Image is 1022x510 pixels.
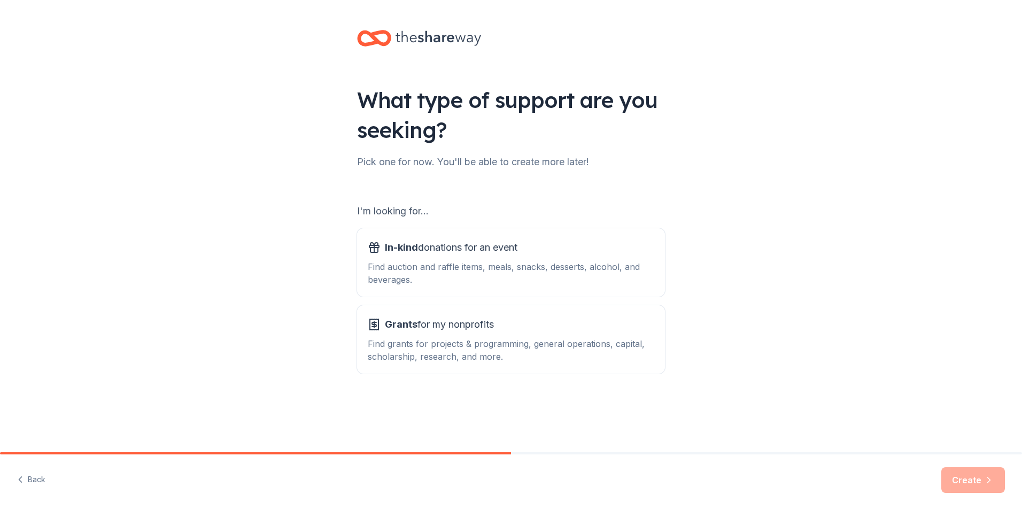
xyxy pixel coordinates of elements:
span: In-kind [385,242,418,253]
button: In-kinddonations for an eventFind auction and raffle items, meals, snacks, desserts, alcohol, and... [357,228,665,297]
button: Grantsfor my nonprofitsFind grants for projects & programming, general operations, capital, schol... [357,305,665,374]
div: Pick one for now. You'll be able to create more later! [357,153,665,171]
div: I'm looking for... [357,203,665,220]
div: Find auction and raffle items, meals, snacks, desserts, alcohol, and beverages. [368,260,654,286]
span: for my nonprofits [385,316,494,333]
span: Grants [385,319,417,330]
div: What type of support are you seeking? [357,85,665,145]
div: Find grants for projects & programming, general operations, capital, scholarship, research, and m... [368,337,654,363]
span: donations for an event [385,239,517,256]
button: Back [17,469,45,491]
